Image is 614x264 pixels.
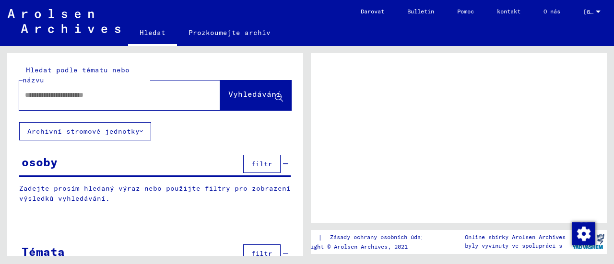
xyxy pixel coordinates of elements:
img: Změna souhlasu [572,222,595,245]
button: Archivní stromové jednotky [19,122,151,140]
font: Pomoc [457,8,474,15]
font: Prozkoumejte archiv [189,28,271,37]
font: osoby [22,155,58,169]
font: byly vyvinuty ve spolupráci s [465,242,562,249]
img: Arolsen_neg.svg [8,9,120,33]
font: Zadejte prosím hledaný výraz nebo použijte filtry pro zobrazení výsledků vyhledávání. [19,184,291,203]
a: Zásady ochrany osobních údajů [322,232,439,242]
font: Online sbírky Arolsen Archives [465,233,566,241]
a: Prozkoumejte archiv [177,21,282,44]
font: filtr [251,249,272,258]
font: Hledat [140,28,165,37]
font: O nás [543,8,560,15]
button: filtr [243,244,281,263]
font: Darovat [361,8,384,15]
font: Copyright © Arolsen Archives, 2021 [294,243,408,250]
font: Archivní stromové jednotky [27,127,140,136]
button: Vyhledávání [220,80,291,110]
font: Témata [22,244,65,259]
img: yv_logo.png [570,230,606,253]
font: filtr [251,160,272,168]
font: Bulletin [407,8,434,15]
font: Zásady ochrany osobních údajů [330,233,427,241]
a: Hledat [128,21,177,46]
font: Hledat podle tématu nebo názvu [23,66,130,84]
button: filtr [243,155,281,173]
font: | [318,233,322,241]
font: Vyhledávání [228,89,281,99]
font: kontakt [497,8,520,15]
